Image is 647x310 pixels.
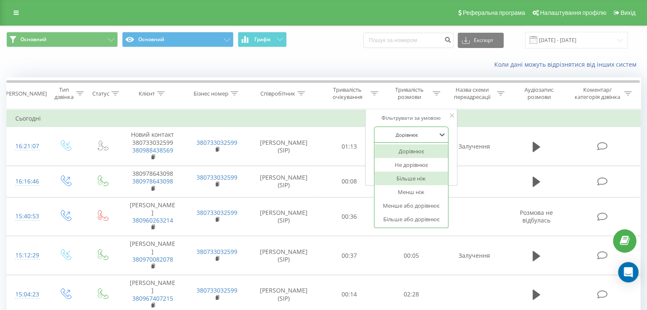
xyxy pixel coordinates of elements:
a: 380960263214 [132,216,173,224]
a: 380967407215 [132,294,173,302]
div: Не дорівнює [374,158,448,172]
a: Коли дані можуть відрізнятися вiд інших систем [494,60,641,68]
div: 15:04:23 [15,286,38,303]
div: [PERSON_NAME] [4,90,47,97]
td: [PERSON_NAME] [120,197,185,236]
button: Основний [122,32,234,47]
div: Тривалість розмови [388,86,430,101]
div: Більше ніж [374,172,448,185]
td: 01:13 [319,127,380,166]
span: Графік [254,37,271,42]
td: 00:08 [319,166,380,197]
div: Менш ніж [374,185,448,199]
span: Розмова не відбулась [520,209,553,224]
td: [PERSON_NAME] (SIP) [249,166,319,197]
td: [PERSON_NAME] [120,236,185,275]
div: 16:16:46 [15,173,38,190]
a: 380733032599 [197,173,237,181]
td: [PERSON_NAME] (SIP) [249,236,319,275]
div: Тип дзвінка [54,86,74,101]
span: Основний [20,36,46,43]
td: [PERSON_NAME] (SIP) [249,197,319,236]
a: 380970082078 [132,255,173,263]
div: Співробітник [260,90,295,97]
div: Open Intercom Messenger [618,262,638,282]
td: 380978643098 [120,166,185,197]
span: Налаштування профілю [540,9,606,16]
td: Сьогодні [7,110,641,127]
a: 380733032599 [197,138,237,147]
td: Новий контакт 380733032599 [120,127,185,166]
td: [PERSON_NAME] (SIP) [249,127,319,166]
td: 00:37 [319,236,380,275]
div: Аудіозапис розмови [514,86,564,101]
button: Основний [6,32,118,47]
div: Коментар/категорія дзвінка [572,86,622,101]
button: Експорт [458,33,504,48]
div: Бізнес номер [194,90,228,97]
div: Статус [92,90,109,97]
div: Клієнт [139,90,155,97]
td: 00:36 [319,197,380,236]
span: Реферальна програма [463,9,525,16]
td: Залучення [442,127,506,166]
div: 15:12:29 [15,247,38,264]
div: Фільтрувати за умовою [374,114,449,122]
div: 15:40:53 [15,208,38,225]
div: Назва схеми переадресації [450,86,495,101]
a: 380978643098 [132,177,173,185]
div: Тривалість очікування [326,86,369,101]
input: Пошук за номером [363,33,453,48]
button: Графік [238,32,287,47]
td: 00:05 [380,236,442,275]
div: Дорівнює [374,144,448,158]
span: Вихід [621,9,636,16]
a: 380733032599 [197,209,237,217]
a: 380988438569 [132,146,173,154]
a: 380733032599 [197,286,237,294]
div: Менше або дорівнює [374,199,448,212]
a: 380733032599 [197,248,237,256]
td: Залучення [442,236,506,275]
div: 16:21:07 [15,138,38,155]
div: Більше або дорівнює [374,212,448,226]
